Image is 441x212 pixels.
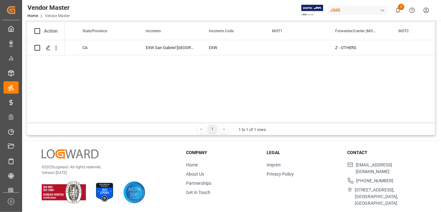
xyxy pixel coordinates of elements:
span: MOT1 [272,29,282,33]
a: Get in Touch [186,190,210,195]
p: Version [DATE] [42,170,170,176]
span: State/Province [82,29,107,33]
a: Privacy Policy [267,171,294,177]
span: [EMAIL_ADDRESS][DOMAIN_NAME] [356,162,420,175]
img: Exertis%20JAM%20-%20Email%20Logo.jpg_1722504956.jpg [301,5,323,16]
span: [STREET_ADDRESS], [GEOGRAPHIC_DATA], [GEOGRAPHIC_DATA] [355,187,420,207]
h3: Legal [267,149,340,156]
a: Partnerships [186,181,211,186]
div: JIMS [328,6,388,15]
a: Imprint [267,162,281,167]
span: 2 [398,4,404,10]
span: Incoterm [146,29,161,33]
div: EXW San Gabriel [GEOGRAPHIC_DATA] [GEOGRAPHIC_DATA] [138,40,201,55]
a: Home [27,14,38,18]
h3: Company [186,149,259,156]
img: Logward Logo [42,149,99,159]
img: ISO 9001 & ISO 14001 Certification [42,181,86,203]
a: About Us [186,171,204,177]
div: 1 to 1 of 1 rows [239,127,266,133]
div: Press SPACE to select this row. [27,40,65,55]
button: JIMS [328,4,391,16]
div: Action [44,28,57,34]
h3: Contact [347,149,420,156]
span: Incoterm Code [209,29,234,33]
div: 1 [208,125,216,133]
button: show 2 new notifications [391,3,405,17]
span: Forwarder/Carrier (MOT1) [335,29,378,33]
span: [PHONE_NUMBER] [356,178,394,184]
img: AICPA SOC [123,181,145,203]
button: Help Center [405,3,419,17]
div: CA [75,40,138,55]
a: Home [186,162,198,167]
div: Vendor Master [27,3,70,12]
div: EXW [201,40,264,55]
p: © 2025 Logward. All rights reserved. [42,164,170,170]
div: Z - OTHERS [335,41,383,55]
img: ISO 27001 Certification [94,181,116,203]
span: MOT2 [398,29,409,33]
